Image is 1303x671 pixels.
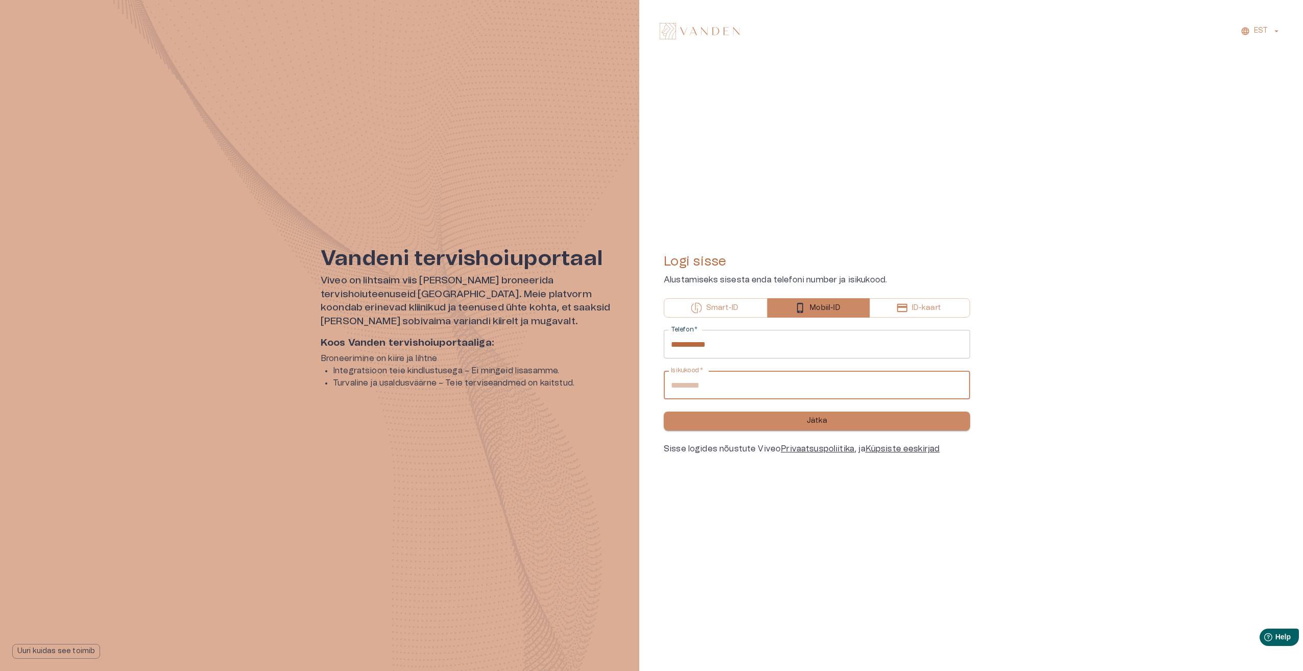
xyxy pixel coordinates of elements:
label: Telefon [671,325,697,334]
button: Mobiil-ID [767,298,869,318]
h4: Logi sisse [664,253,970,270]
p: EST [1254,26,1268,36]
p: Jätka [807,416,828,426]
button: Uuri kuidas see toimib [12,644,100,659]
a: Küpsiste eeskirjad [865,445,940,453]
p: Uuri kuidas see toimib [17,646,95,657]
p: Alustamiseks sisesta enda telefoni number ja isikukood. [664,274,970,286]
button: Smart-ID [664,298,767,318]
iframe: Help widget launcher [1223,625,1303,653]
label: Isikukood [671,366,704,375]
a: Privaatsuspoliitika [781,445,854,453]
button: Jätka [664,412,970,430]
p: Mobiil-ID [810,303,840,314]
button: ID-kaart [870,298,970,318]
p: Smart-ID [706,303,738,314]
p: ID-kaart [912,303,941,314]
div: Sisse logides nõustute Viveo , ja [664,443,970,455]
button: EST [1239,23,1283,38]
img: Vanden logo [660,23,740,39]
